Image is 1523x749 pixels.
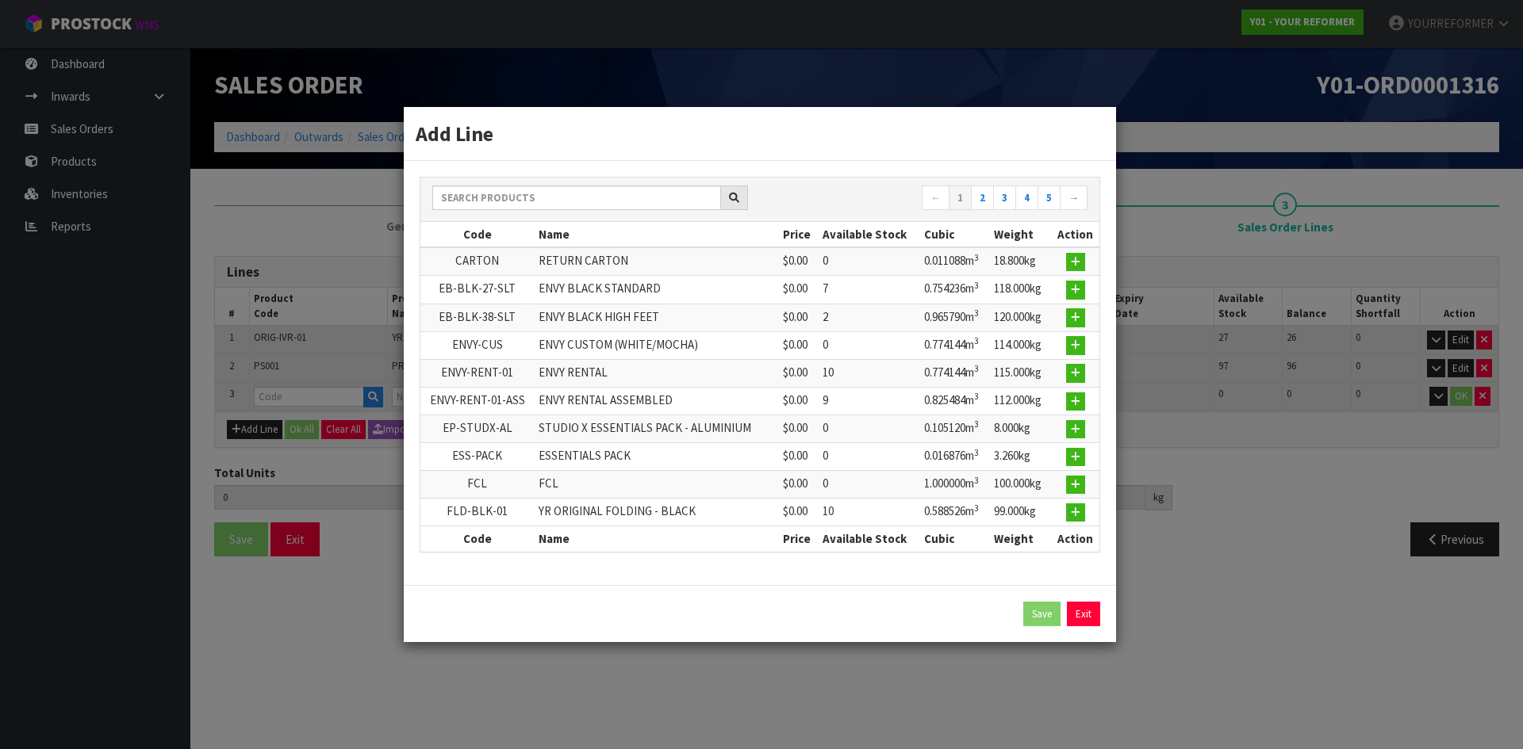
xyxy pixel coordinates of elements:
button: Save [1023,602,1061,627]
td: 0 [819,331,920,359]
input: Search products [432,185,721,210]
td: 0 [819,471,920,499]
th: Code [420,526,535,552]
td: 100.000kg [990,471,1052,499]
th: Name [535,526,779,552]
a: Exit [1067,602,1100,627]
td: $0.00 [779,387,819,415]
sup: 3 [974,418,979,430]
td: $0.00 [779,499,819,526]
h3: Add Line [416,119,1104,148]
td: 0.105120m [920,415,989,443]
td: 112.000kg [990,387,1052,415]
sup: 3 [974,252,979,263]
td: RETURN CARTON [535,247,779,276]
th: Code [420,222,535,247]
td: 114.000kg [990,331,1052,359]
td: $0.00 [779,276,819,304]
td: 0.011088m [920,247,989,276]
td: ENVY CUSTOM (WHITE/MOCHA) [535,331,779,359]
td: FLD-BLK-01 [420,499,535,526]
td: $0.00 [779,415,819,443]
td: ENVY-RENT-01 [420,359,535,387]
td: 0.774144m [920,359,989,387]
td: $0.00 [779,304,819,331]
a: 5 [1038,185,1061,211]
td: 0 [819,247,920,276]
td: STUDIO X ESSENTIALS PACK - ALUMINIUM [535,415,779,443]
td: 120.000kg [990,304,1052,331]
td: 1.000000m [920,471,989,499]
td: 115.000kg [990,359,1052,387]
td: $0.00 [779,359,819,387]
a: 2 [971,185,994,211]
sup: 3 [974,447,979,458]
th: Cubic [920,526,989,552]
td: 10 [819,359,920,387]
td: 0.016876m [920,443,989,471]
td: ENVY RENTAL [535,359,779,387]
th: Name [535,222,779,247]
a: 4 [1015,185,1038,211]
th: Available Stock [819,222,920,247]
td: $0.00 [779,471,819,499]
td: 0 [819,415,920,443]
a: ← [922,185,949,211]
td: 0.588526m [920,499,989,526]
td: ENVY-RENT-01-ASS [420,387,535,415]
th: Action [1051,526,1099,552]
th: Price [779,222,819,247]
td: EB-BLK-38-SLT [420,304,535,331]
td: EB-BLK-27-SLT [420,276,535,304]
sup: 3 [974,308,979,319]
td: FCL [535,471,779,499]
td: 7 [819,276,920,304]
td: 0.825484m [920,387,989,415]
th: Price [779,526,819,552]
td: 118.000kg [990,276,1052,304]
th: Weight [990,222,1052,247]
td: $0.00 [779,443,819,471]
sup: 3 [974,363,979,374]
td: 2 [819,304,920,331]
sup: 3 [974,335,979,346]
td: EP-STUDX-AL [420,415,535,443]
td: ENVY BLACK HIGH FEET [535,304,779,331]
td: CARTON [420,247,535,276]
td: 99.000kg [990,499,1052,526]
td: 0.965790m [920,304,989,331]
td: ESS-PACK [420,443,535,471]
td: 0.774144m [920,331,989,359]
td: ENVY-CUS [420,331,535,359]
th: Cubic [920,222,989,247]
th: Action [1051,222,1099,247]
th: Available Stock [819,526,920,552]
td: $0.00 [779,247,819,276]
td: 3.260kg [990,443,1052,471]
a: 3 [993,185,1016,211]
td: 9 [819,387,920,415]
sup: 3 [974,391,979,402]
td: ENVY BLACK STANDARD [535,276,779,304]
a: 1 [949,185,972,211]
nav: Page navigation [772,185,1088,213]
sup: 3 [974,503,979,514]
sup: 3 [974,475,979,486]
td: YR ORIGINAL FOLDING - BLACK [535,499,779,526]
th: Weight [990,526,1052,552]
td: 0.754236m [920,276,989,304]
td: 18.800kg [990,247,1052,276]
td: ENVY RENTAL ASSEMBLED [535,387,779,415]
td: FCL [420,471,535,499]
td: 0 [819,443,920,471]
td: ESSENTIALS PACK [535,443,779,471]
a: → [1060,185,1088,211]
td: 8.000kg [990,415,1052,443]
td: $0.00 [779,331,819,359]
sup: 3 [974,280,979,291]
td: 10 [819,499,920,526]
